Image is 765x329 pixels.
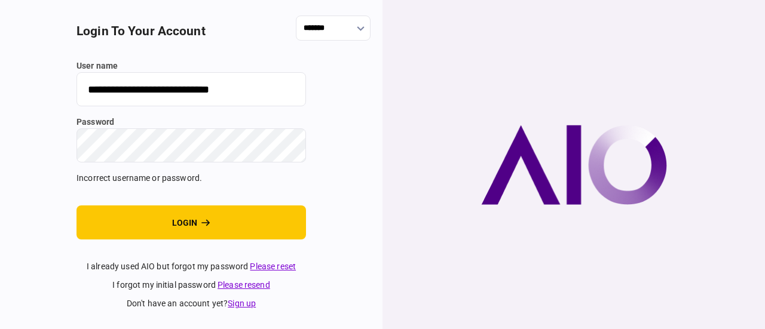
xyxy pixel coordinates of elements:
div: I already used AIO but forgot my password [76,260,306,273]
div: I forgot my initial password [76,279,306,291]
a: Please reset [250,262,296,271]
div: Incorrect username or password. [76,172,306,185]
input: show language options [296,16,371,41]
a: Sign up [228,299,256,308]
label: user name [76,60,306,72]
div: don't have an account yet ? [76,297,306,310]
label: password [76,116,306,128]
img: AIO company logo [481,125,667,205]
a: Please resend [218,280,270,290]
button: login [76,205,306,239]
input: password [76,128,306,162]
input: user name [76,72,306,106]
